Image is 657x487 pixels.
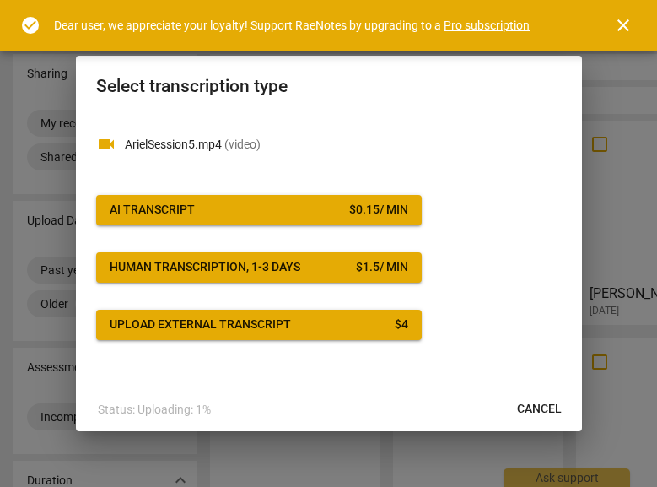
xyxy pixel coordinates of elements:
button: AI Transcript$0.15/ min [96,195,422,225]
button: Human transcription, 1-3 days$1.5/ min [96,252,422,283]
div: AI Transcript [110,202,195,219]
span: ( video ) [224,138,261,151]
p: Status: Uploading: 1% [98,401,211,419]
a: Pro subscription [444,19,530,32]
span: close [613,15,633,35]
span: videocam [96,134,116,154]
div: $ 1.5 / min [356,259,408,276]
div: Upload external transcript [110,317,291,333]
button: Close [603,5,644,46]
p: ArielSession5.mp4(video) [125,136,562,154]
button: Cancel [504,394,575,425]
button: Upload external transcript$4 [96,310,422,340]
span: check_circle [20,15,40,35]
div: $ 4 [395,317,408,333]
div: Human transcription, 1-3 days [110,259,300,276]
div: $ 0.15 / min [349,202,408,219]
span: Cancel [517,401,562,418]
h2: Select transcription type [96,76,562,97]
div: Dear user, we appreciate your loyalty! Support RaeNotes by upgrading to a [54,17,530,35]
